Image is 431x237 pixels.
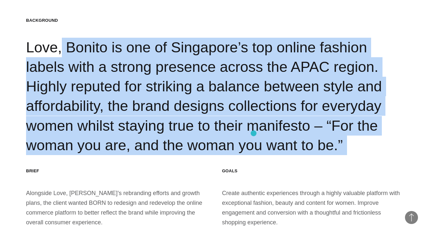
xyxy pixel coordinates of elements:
[26,18,405,155] div: Love, Bonito is one of Singapore’s top online fashion labels with a strong presence across the AP...
[26,168,209,227] div: Alongside Love, [PERSON_NAME]’s rebranding efforts and growth plans, the client wanted BORN to re...
[26,168,209,174] h3: Brief
[26,18,405,23] h2: Background
[222,168,405,227] div: Create authentic experiences through a highly valuable platform with exceptional fashion, beauty ...
[222,168,405,174] h3: Goals
[405,211,418,224] button: Back to Top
